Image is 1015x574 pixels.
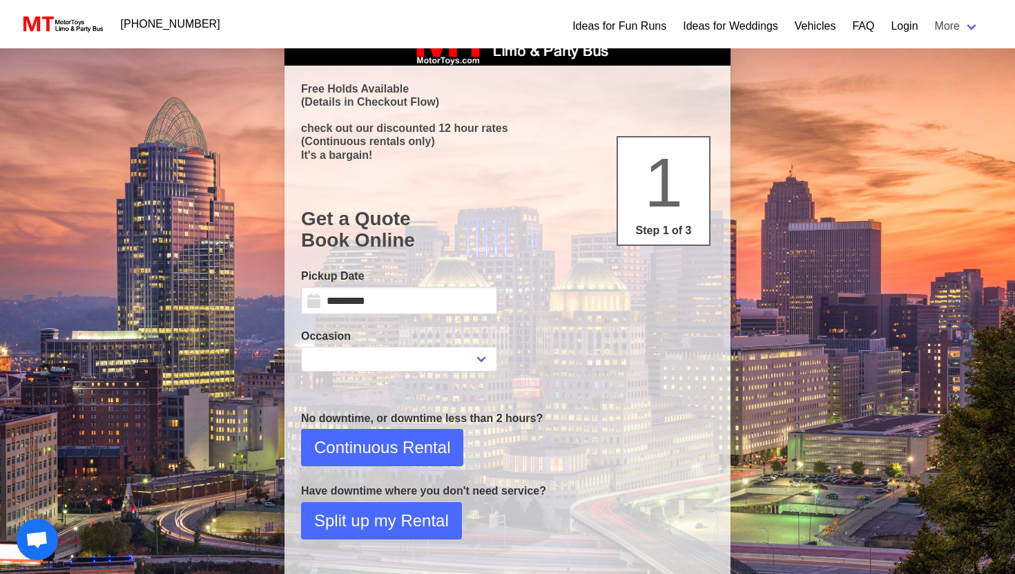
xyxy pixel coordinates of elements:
button: Continuous Rental [301,429,463,466]
h1: Get a Quote Book Online [301,208,714,251]
p: Free Holds Available [301,82,714,95]
img: MotorToys Logo [19,15,104,34]
a: Vehicles [795,18,836,35]
p: Step 1 of 3 [623,222,704,239]
span: Continuous Rental [314,435,450,460]
div: Open chat [17,519,58,560]
span: 1 [644,144,683,221]
p: No downtime, or downtime less than 2 hours? [301,410,714,427]
a: Login [891,18,918,35]
p: (Continuous rentals only) [301,135,714,148]
p: check out our discounted 12 hour rates [301,122,714,135]
a: Ideas for Weddings [683,18,778,35]
a: FAQ [852,18,874,35]
p: Have downtime where you don't need service? [301,483,714,499]
span: Split up my Rental [314,508,449,533]
label: Pickup Date [301,268,497,285]
a: Ideas for Fun Runs [572,18,666,35]
a: More [927,12,987,40]
a: [PHONE_NUMBER] [113,10,229,38]
p: It's a bargain! [301,149,714,162]
p: (Details in Checkout Flow) [301,95,714,108]
label: Occasion [301,328,497,345]
button: Split up my Rental [301,502,462,539]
